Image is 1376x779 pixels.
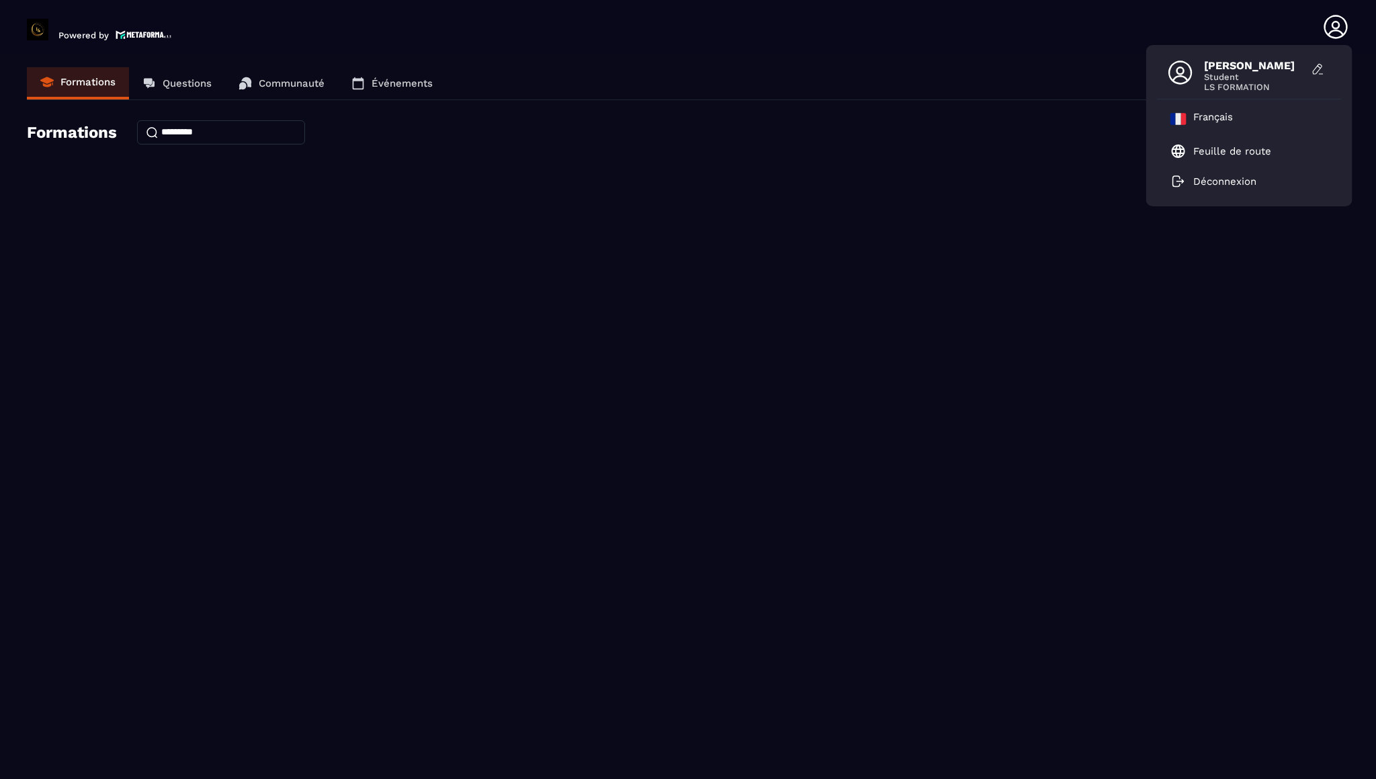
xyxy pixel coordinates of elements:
img: logo-branding [27,19,48,40]
p: Événements [372,77,433,89]
p: Déconnexion [1193,175,1256,188]
p: Français [1193,111,1233,127]
a: Communauté [225,67,338,99]
img: logo [116,29,172,40]
p: Feuille de route [1193,145,1271,157]
a: Feuille de route [1170,143,1271,159]
h4: Formations [27,123,117,142]
p: Formations [60,76,116,88]
p: Communauté [259,77,325,89]
a: Formations [27,67,129,99]
span: LS FORMATION [1204,82,1305,92]
span: [PERSON_NAME] [1204,59,1305,72]
p: Powered by [58,30,109,40]
a: Événements [338,67,446,99]
a: Questions [129,67,225,99]
span: Student [1204,72,1305,82]
p: Questions [163,77,212,89]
